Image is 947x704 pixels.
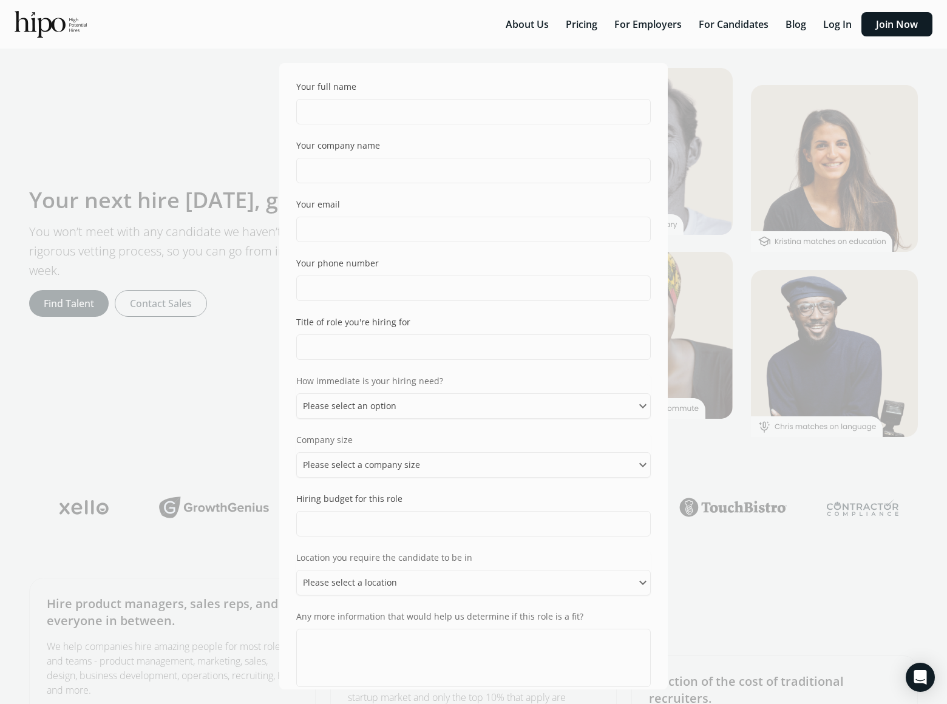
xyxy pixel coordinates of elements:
button: Join Now [861,12,932,36]
div: Your phone number [296,257,379,269]
button: About Us [498,12,556,36]
a: Log In [816,18,861,31]
div: Your email [296,198,340,211]
div: Any more information that would help us determine if this role is a fit? [296,610,651,623]
div: Open Intercom Messenger [906,663,935,692]
div: How immediate is your hiring need? [296,374,651,387]
button: Pricing [558,12,605,36]
div: Company size [296,433,651,446]
button: Blog [778,12,813,36]
div: Hiring budget for this role [296,492,402,505]
a: For Employers [607,18,691,31]
div: Title of role you're hiring for [296,316,410,328]
button: Log In [816,12,859,36]
button: For Employers [607,12,689,36]
div: Your company name [296,139,380,152]
a: Pricing [558,18,607,31]
a: Join Now [861,18,932,31]
img: official-logo [15,11,87,38]
div: Location you require the candidate to be in [296,551,651,564]
button: For Candidates [691,12,776,36]
a: Blog [778,18,816,31]
a: For Candidates [691,18,778,31]
div: Your full name [296,80,356,93]
a: About Us [498,18,558,31]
